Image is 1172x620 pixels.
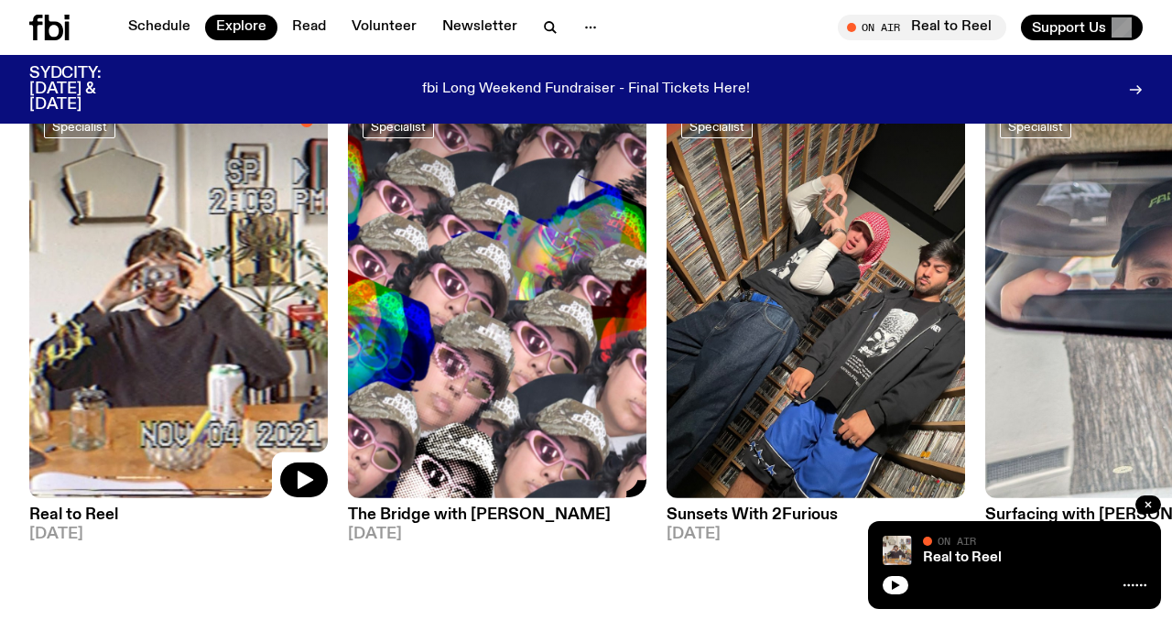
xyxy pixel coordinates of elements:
span: [DATE] [667,527,965,542]
a: Sunsets With 2Furious[DATE] [667,498,965,542]
a: Specialist [44,114,115,138]
span: Specialist [52,119,107,133]
p: fbi Long Weekend Fundraiser - Final Tickets Here! [422,82,750,98]
button: On AirReal to Reel [838,15,1006,40]
a: The Bridge with [PERSON_NAME][DATE] [348,498,646,542]
a: Specialist [363,114,434,138]
a: Specialist [681,114,753,138]
h3: The Bridge with [PERSON_NAME] [348,507,646,523]
a: Schedule [117,15,201,40]
h3: Sunsets With 2Furious [667,507,965,523]
span: On Air [938,535,976,547]
img: Jasper Craig Adams holds a vintage camera to his eye, obscuring his face. He is wearing a grey ju... [883,536,912,565]
a: Real to Reel[DATE] [29,498,328,542]
a: Volunteer [341,15,428,40]
span: Specialist [1008,119,1063,133]
span: Support Us [1032,19,1106,36]
h3: Real to Reel [29,507,328,523]
a: Real to Reel [923,550,1002,565]
h3: SYDCITY: [DATE] & [DATE] [29,66,146,113]
a: Specialist [1000,114,1071,138]
a: Explore [205,15,277,40]
span: [DATE] [348,527,646,542]
span: [DATE] [29,527,328,542]
span: Specialist [689,119,744,133]
span: Specialist [371,119,426,133]
a: Read [281,15,337,40]
a: Newsletter [431,15,528,40]
button: Support Us [1021,15,1143,40]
